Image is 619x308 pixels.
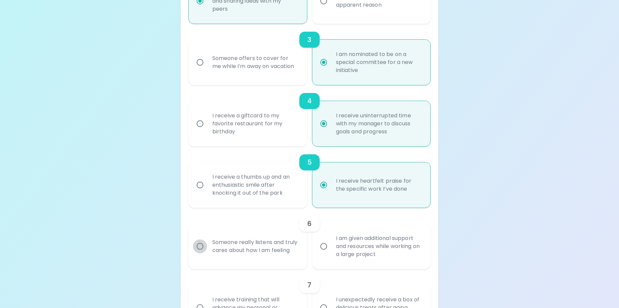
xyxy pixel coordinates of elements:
div: Someone offers to cover for me while I’m away on vacation [207,46,303,78]
div: choice-group-check [189,146,431,208]
h6: 5 [307,157,312,168]
div: Someone really listens and truly cares about how I am feeling [207,230,303,262]
div: I receive heartfelt praise for the specific work I’ve done [331,169,427,201]
div: I receive uninterrupted time with my manager to discuss goals and progress [331,104,427,144]
h6: 3 [307,34,311,45]
div: I receive a thumbs up and an enthusiastic smile after knocking it out of the park [207,165,303,205]
div: choice-group-check [189,85,431,146]
h6: 4 [307,96,312,106]
div: choice-group-check [189,24,431,85]
div: I receive a giftcard to my favorite restaurant for my birthday [207,104,303,144]
div: I am nominated to be on a special committee for a new initiative [331,42,427,82]
h6: 7 [307,280,311,290]
h6: 6 [307,218,312,229]
div: choice-group-check [189,208,431,269]
div: I am given additional support and resources while working on a large project [331,226,427,266]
